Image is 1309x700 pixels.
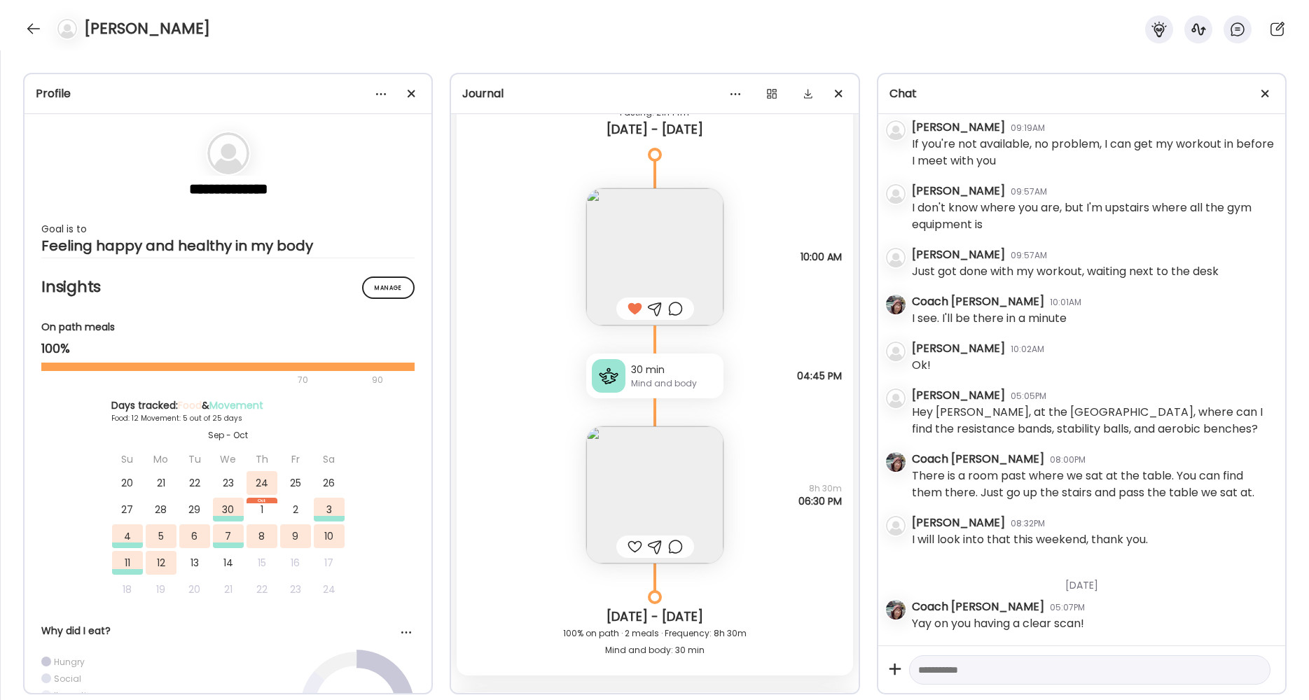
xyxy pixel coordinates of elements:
div: Hey [PERSON_NAME], at the [GEOGRAPHIC_DATA], where can I find the resistance bands, stability bal... [912,404,1274,437]
div: We [213,447,244,471]
span: Food [178,398,202,412]
div: 26 [314,471,345,495]
h4: [PERSON_NAME] [84,17,210,40]
img: images%2FUYGCNzsiM6hgCsZozrme0cOCqYn2%2FhdGb0MyOFhBjlh50ry5Z%2Fr3XrgvYYXaZEb4Um8S1e_240 [586,426,723,563]
div: [PERSON_NAME] [912,183,1005,199]
span: 10:00 AM [801,251,842,263]
div: 09:19AM [1011,122,1045,134]
div: On path meals [41,320,415,335]
img: bg-avatar-default.svg [886,342,906,361]
div: Coach [PERSON_NAME] [912,598,1044,615]
div: There is a room past where we sat at the table. You can find them there. Just go up the stairs an... [912,468,1274,501]
div: Oct [247,498,277,503]
div: 21 [213,577,244,601]
div: Days tracked: & [111,398,345,413]
div: 7 [213,524,244,548]
div: Ok! [912,357,931,374]
div: 05:07PM [1050,601,1085,614]
div: 10:01AM [1050,296,1081,309]
div: Social [54,673,81,685]
div: 29 [179,498,210,521]
div: 22 [247,577,277,601]
div: Goal is to [41,220,415,237]
img: images%2FUYGCNzsiM6hgCsZozrme0cOCqYn2%2F42G32RPv9mbmAhHoU0pi%2FJjLM6Lu29Y7wfVBkxb3Y_240 [586,188,723,325]
div: 24 [314,577,345,601]
div: 08:32PM [1011,517,1045,530]
img: bg-avatar-default.svg [886,388,906,408]
div: 23 [280,577,311,601]
div: 70 [41,372,368,388]
div: Coach [PERSON_NAME] [912,293,1044,310]
div: 17 [314,551,345,575]
div: [PERSON_NAME] [912,119,1005,136]
div: Why did I eat? [41,624,415,638]
div: 3 [314,498,345,521]
div: Manage [362,276,415,299]
div: 8 [247,524,277,548]
div: 30 [213,498,244,521]
div: Journal [462,85,847,102]
div: 19 [146,577,176,601]
div: 25 [280,471,311,495]
div: 30 min [631,363,718,377]
div: 100% on path · 2 meals · Frequency: 8h 30m Mind and body: 30 min [468,625,841,659]
div: 9 [280,524,311,548]
div: 6 [179,524,210,548]
div: Coach [PERSON_NAME] [912,451,1044,468]
div: Th [247,447,277,471]
span: Movement [209,398,263,412]
div: 23 [213,471,244,495]
div: 05:05PM [1011,390,1046,402]
div: 20 [179,577,210,601]
div: I will look into that this weekend, thank you. [912,531,1148,548]
img: bg-avatar-default.svg [886,516,906,535]
div: 20 [112,471,143,495]
div: Mind and body [631,377,718,390]
div: 09:57AM [1011,249,1047,262]
div: 09:57AM [1011,185,1047,198]
div: I don't know where you are, but I'm upstairs where all the gym equipment is [912,199,1274,233]
div: 10:02AM [1011,343,1044,356]
div: 100% [41,340,415,357]
img: avatars%2F3oh6dRocyxbjBjEj4169e9TrPlM2 [886,295,906,314]
div: [DATE] [912,561,1274,598]
h2: Insights [41,276,415,297]
div: [PERSON_NAME] [912,340,1005,357]
div: 12 [146,551,176,575]
span: 06:30 PM [798,495,842,507]
div: 15 [247,551,277,575]
img: bg-avatar-default.svg [886,248,906,267]
img: bg-avatar-default.svg [207,132,249,174]
div: Chat [889,85,1274,102]
div: 08:00PM [1050,454,1086,466]
div: Fr [280,447,311,471]
img: avatars%2F3oh6dRocyxbjBjEj4169e9TrPlM2 [886,452,906,472]
div: 18 [112,577,143,601]
div: Yay on you having a clear scan! [912,615,1084,632]
div: 10 [314,524,345,548]
div: 11 [112,551,143,575]
div: 1 [247,498,277,521]
div: [DATE] - [DATE] [468,608,841,625]
div: 4 [112,524,143,548]
div: 27 [112,498,143,521]
div: Food: 12 Movement: 5 out of 25 days [111,413,345,423]
div: 28 [146,498,176,521]
div: 14 [213,551,244,575]
div: 16 [280,551,311,575]
span: 8h 30m [798,482,842,495]
div: Su [112,447,143,471]
img: bg-avatar-default.svg [57,19,77,38]
div: 2 [280,498,311,521]
div: 21 [146,471,176,495]
div: [DATE] - [DATE] [468,121,841,138]
div: Tu [179,447,210,471]
img: bg-avatar-default.svg [886,184,906,204]
div: Sa [314,447,345,471]
span: 04:45 PM [797,370,842,382]
div: Just got done with my workout, waiting next to the desk [912,263,1219,280]
div: 5 [146,524,176,548]
img: avatars%2F3oh6dRocyxbjBjEj4169e9TrPlM2 [886,600,906,619]
div: Mo [146,447,176,471]
div: 24 [247,471,277,495]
